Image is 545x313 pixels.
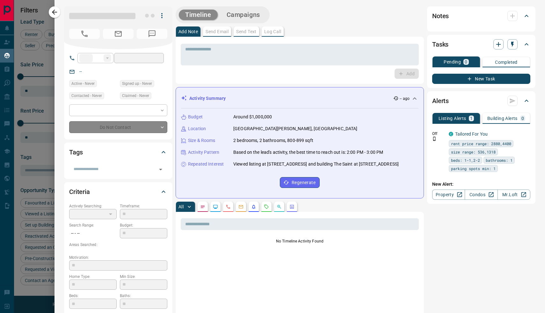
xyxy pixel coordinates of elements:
[451,157,480,163] span: beds: 1-1,2-2
[181,238,419,244] p: No Timeline Activity Found
[233,114,272,120] p: Around $1,000,000
[120,222,167,228] p: Budget:
[120,274,167,279] p: Min Size:
[280,177,320,188] button: Regenerate
[213,204,218,209] svg: Lead Browsing Activity
[103,29,134,39] span: No Email
[451,165,496,172] span: parking spots min: 1
[432,37,530,52] div: Tasks
[188,125,206,132] p: Location
[122,93,149,99] span: Claimed - Never
[69,228,117,239] p: -- - --
[432,131,445,137] p: Off
[451,149,496,155] span: size range: 536,1318
[188,161,224,168] p: Repeated Interest
[69,255,167,260] p: Motivation:
[156,165,165,174] button: Open
[432,181,530,188] p: New Alert:
[188,149,219,156] p: Activity Pattern
[233,149,383,156] p: Based on the lead's activity, the best time to reach out is: 2:00 PM - 3:00 PM
[179,10,218,20] button: Timeline
[465,190,498,200] a: Condos
[432,11,449,21] h2: Notes
[487,116,518,121] p: Building Alerts
[233,161,399,168] p: Viewed listing at [STREET_ADDRESS] and building The Saint at [STREET_ADDRESS]
[233,137,313,144] p: 2 bedrooms, 2 bathrooms, 800-899 sqft
[79,69,82,74] a: --
[400,96,410,101] p: -- ago
[495,60,518,64] p: Completed
[289,204,294,209] svg: Agent Actions
[178,205,184,209] p: All
[69,121,167,133] div: Do Not Contact
[122,80,152,87] span: Signed up - Never
[432,96,449,106] h2: Alerts
[188,137,215,144] p: Size & Rooms
[69,145,167,160] div: Tags
[432,93,530,108] div: Alerts
[486,157,512,163] span: bathrooms: 1
[71,80,95,87] span: Active - Never
[451,140,511,147] span: rent price range: 2880,4400
[181,93,418,104] div: Activity Summary-- ago
[120,293,167,299] p: Baths:
[200,204,205,209] svg: Notes
[432,74,530,84] button: New Task
[465,60,467,64] p: 0
[189,95,226,102] p: Activity Summary
[277,204,282,209] svg: Opportunities
[432,8,530,24] div: Notes
[226,204,231,209] svg: Calls
[233,125,357,132] p: [GEOGRAPHIC_DATA][PERSON_NAME], [GEOGRAPHIC_DATA]
[137,29,167,39] span: No Number
[69,184,167,199] div: Criteria
[69,203,117,209] p: Actively Searching:
[178,29,198,34] p: Add Note
[220,10,266,20] button: Campaigns
[449,132,453,136] div: condos.ca
[470,116,473,121] p: 1
[432,190,465,200] a: Property
[188,114,203,120] p: Budget
[444,60,461,64] p: Pending
[69,187,90,197] h2: Criteria
[439,116,466,121] p: Listing Alerts
[455,131,488,137] a: Tailored For You
[432,39,448,49] h2: Tasks
[69,293,117,299] p: Beds:
[498,190,530,200] a: Mr.Loft
[238,204,243,209] svg: Emails
[264,204,269,209] svg: Requests
[251,204,256,209] svg: Listing Alerts
[69,222,117,228] p: Search Range:
[521,116,524,121] p: 0
[432,137,437,141] svg: Push Notification Only
[69,242,167,248] p: Areas Searched:
[71,93,102,99] span: Contacted - Never
[69,274,117,279] p: Home Type:
[120,203,167,209] p: Timeframe:
[69,147,83,157] h2: Tags
[69,29,100,39] span: No Number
